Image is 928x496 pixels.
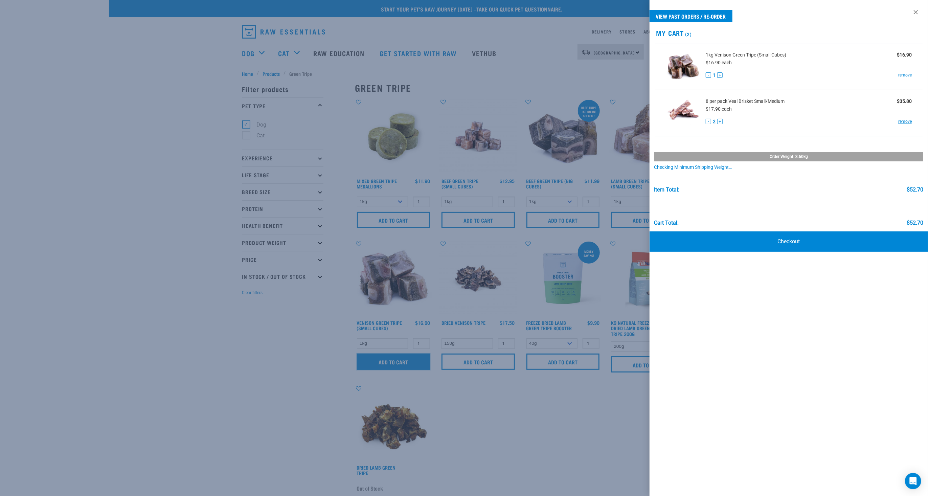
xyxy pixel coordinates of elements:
button: - [706,72,711,78]
div: Order weight: 3.60kg [654,152,924,161]
span: 1kg Venison Green Tripe (Small Cubes) [706,51,786,59]
div: Cart total: [654,220,679,226]
span: 2 [713,118,716,125]
a: Checkout [650,231,928,252]
a: View past orders / re-order [650,10,732,22]
h2: My Cart [650,29,928,37]
div: Item Total: [654,187,680,193]
span: 1 [713,72,716,79]
span: $17.90 each [706,106,732,112]
a: remove [898,118,912,125]
div: $52.70 [907,187,923,193]
img: Veal Brisket Small/Medium [666,96,701,131]
div: Open Intercom Messenger [905,473,921,489]
strong: $35.80 [897,98,912,104]
span: 8 per pack Veal Brisket Small/Medium [706,98,785,105]
div: Checking minimum shipping weight… [654,165,924,170]
span: $16.90 each [706,60,732,65]
strong: $16.90 [897,52,912,58]
button: + [717,119,723,124]
span: (2) [684,33,692,35]
button: + [717,72,723,78]
img: Venison Green Tripe (Small Cubes) [666,49,701,84]
div: $52.70 [907,220,923,226]
a: remove [898,72,912,78]
button: - [706,119,711,124]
